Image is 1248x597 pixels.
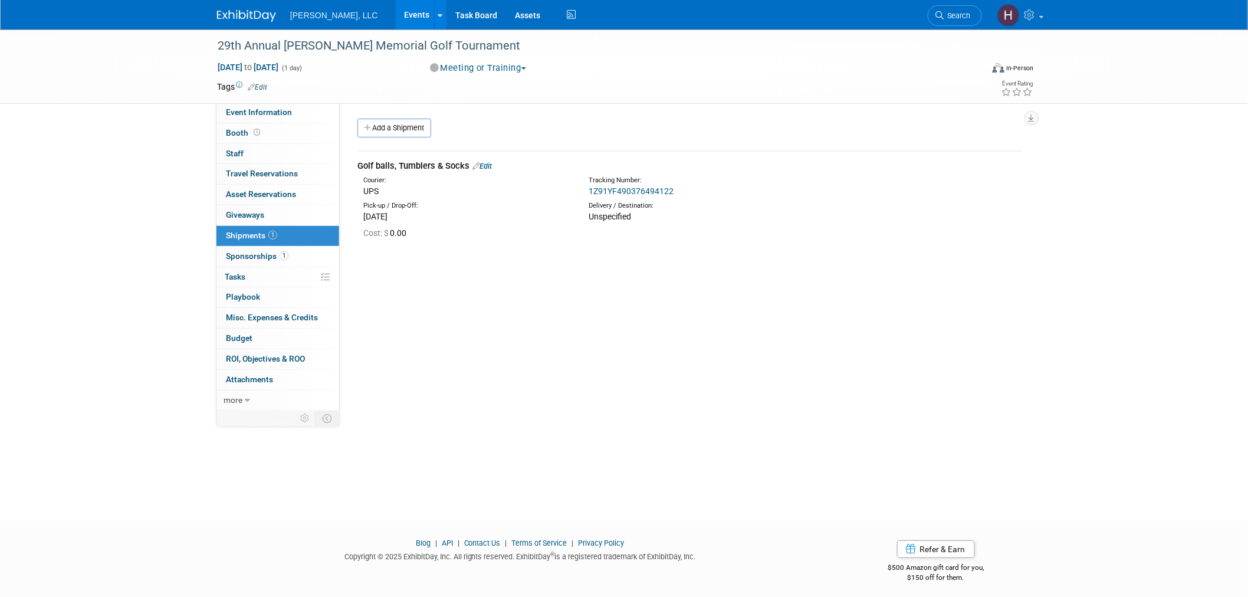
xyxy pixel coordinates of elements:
div: Golf balls, Tumblers & Socks [357,160,1022,172]
span: Attachments [226,375,273,384]
a: Add a Shipment [357,119,431,137]
a: Asset Reservations [216,185,339,205]
span: | [432,539,440,547]
a: Tasks [216,267,339,287]
a: Attachments [216,370,339,390]
span: 1 [268,231,277,240]
span: | [569,539,577,547]
span: Event Information [226,107,292,117]
div: $500 Amazon gift card for you, [841,555,1032,582]
div: Pick-up / Drop-Off: [363,201,571,211]
span: [PERSON_NAME], LLC [290,11,378,20]
div: Copyright © 2025 ExhibitDay, Inc. All rights reserved. ExhibitDay is a registered trademark of Ex... [217,549,823,562]
div: UPS [363,185,571,197]
span: Travel Reservations [226,169,298,178]
a: Staff [216,144,339,164]
a: more [216,391,339,411]
div: Delivery / Destination: [589,201,796,211]
div: Tracking Number: [589,176,853,185]
div: Event Format [912,61,1034,79]
a: 1Z91YF490376494122 [589,186,674,196]
a: Terms of Service [512,539,567,547]
span: Search [944,11,971,20]
a: Edit [472,162,492,170]
img: ExhibitDay [217,10,276,22]
div: In-Person [1006,64,1034,73]
span: Misc. Expenses & Credits [226,313,318,322]
div: 29th Annual [PERSON_NAME] Memorial Golf Tournament [214,35,964,57]
a: Blog [416,539,431,547]
button: Meeting or Training [426,62,531,74]
td: Personalize Event Tab Strip [295,411,316,426]
td: Tags [217,81,267,93]
a: Booth [216,123,339,143]
div: Courier: [363,176,571,185]
span: ROI, Objectives & ROO [226,354,305,363]
a: Edit [248,83,267,91]
div: [DATE] [363,211,571,222]
span: Booth [226,128,262,137]
a: Budget [216,329,339,349]
a: ROI, Objectives & ROO [216,349,339,369]
sup: ® [551,551,555,557]
img: Hannah Mulholland [997,4,1020,27]
a: Privacy Policy [579,539,625,547]
span: Budget [226,333,252,343]
div: Event Rating [1001,81,1033,87]
a: Contact Us [464,539,501,547]
span: (1 day) [281,64,302,72]
span: Booth not reserved yet [251,128,262,137]
a: Giveaways [216,205,339,225]
span: Sponsorships [226,251,288,261]
span: 1 [280,251,288,260]
a: Misc. Expenses & Credits [216,308,339,328]
a: Playbook [216,287,339,307]
span: more [224,395,242,405]
a: Sponsorships1 [216,247,339,267]
img: Format-Inperson.png [993,63,1004,73]
a: Event Information [216,103,339,123]
td: Toggle Event Tabs [316,411,340,426]
span: Unspecified [589,212,631,221]
span: Cost: $ [363,228,390,238]
span: Shipments [226,231,277,240]
span: Playbook [226,292,260,301]
span: Tasks [225,272,245,281]
span: [DATE] [DATE] [217,62,279,73]
span: | [455,539,462,547]
span: 0.00 [363,228,411,238]
span: Giveaways [226,210,264,219]
a: Shipments1 [216,226,339,246]
span: Staff [226,149,244,158]
a: Search [928,5,982,26]
a: Travel Reservations [216,164,339,184]
a: Refer & Earn [897,540,975,558]
span: Asset Reservations [226,189,296,199]
span: to [242,63,254,72]
a: API [442,539,453,547]
div: $150 off for them. [841,573,1032,583]
span: | [503,539,510,547]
